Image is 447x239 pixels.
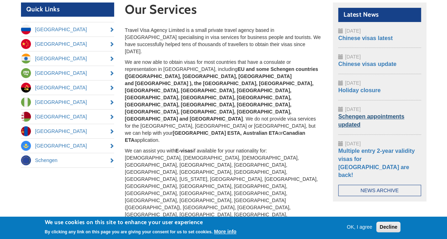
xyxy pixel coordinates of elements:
a: Schengen [21,153,115,167]
h2: Latest News [338,8,421,22]
a: Chinese visas update [338,61,397,67]
a: [GEOGRAPHIC_DATA] [21,51,115,66]
strong: [GEOGRAPHIC_DATA] [173,130,226,136]
span: [DATE] [345,106,361,112]
a: [GEOGRAPHIC_DATA] [21,110,115,124]
span: [DATE] [345,28,361,34]
a: [GEOGRAPHIC_DATA] [21,37,115,51]
span: [DATE] [345,80,361,86]
a: [GEOGRAPHIC_DATA] [21,66,115,80]
span: [DATE] [345,141,361,146]
a: Schengen appointments updated [338,113,404,128]
a: [GEOGRAPHIC_DATA] [21,124,115,138]
strong: Australian ETA [243,130,278,136]
a: Holiday closure [338,87,381,93]
strong: E-visas [175,148,193,154]
a: [GEOGRAPHIC_DATA] [21,139,115,153]
h2: We use cookies on this site to enhance your user experience [45,218,236,226]
strong: ESTA, [227,130,241,136]
p: By clicking any link on this page you are giving your consent for us to set cookies. [45,229,213,234]
a: [GEOGRAPHIC_DATA] [21,22,115,37]
h1: Our Services [125,2,322,20]
a: Chinese visas latest [338,35,393,41]
button: Decline [376,222,400,232]
p: We are now able to obtain visas for most countries that have a consulate or representation in [GE... [125,59,322,144]
a: Multiple entry 2-year validity visas for [GEOGRAPHIC_DATA] are back! [338,148,415,178]
button: More info [214,228,236,235]
button: OK, I agree [344,223,375,230]
a: [GEOGRAPHIC_DATA] [21,80,115,95]
p: Travel Visa Agency Limited is a small private travel agency based in [GEOGRAPHIC_DATA] specialisi... [125,27,322,55]
span: [DATE] [345,54,361,60]
a: [GEOGRAPHIC_DATA] [21,95,115,109]
a: News Archive [338,185,421,196]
